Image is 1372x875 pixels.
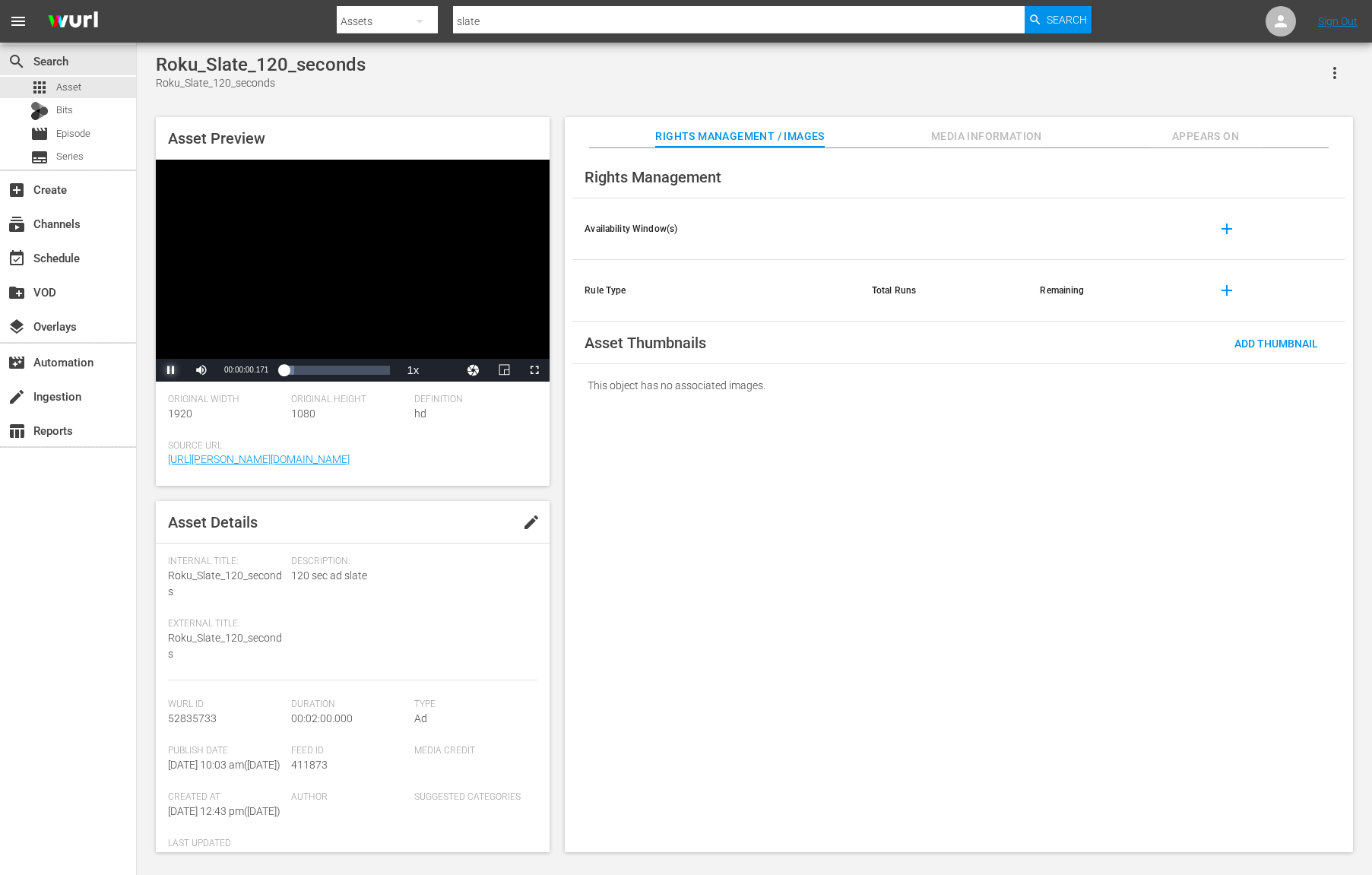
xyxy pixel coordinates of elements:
span: Automation [8,353,26,372]
button: Playback Rate [398,359,428,382]
span: 411873 [291,759,328,771]
span: Asset Preview [168,129,265,147]
span: Ad [414,712,427,724]
button: add [1209,211,1245,247]
button: edit [513,504,550,541]
span: Ingestion [8,388,26,406]
span: 00:00:00.171 [224,366,268,374]
span: VOD [8,284,26,302]
span: Rights Management [585,168,721,186]
div: Roku_Slate_120_seconds [156,54,366,75]
div: Video Player [156,160,550,382]
button: Jump To Time [458,359,489,382]
span: 120 sec ad slate [291,568,530,584]
span: Asset [56,80,81,95]
span: Asset Details [168,513,258,531]
span: Series [30,148,49,166]
th: Total Runs [860,260,1028,322]
span: Series [56,149,84,164]
span: Search [8,52,26,71]
span: Internal Title: [168,556,284,568]
div: Roku_Slate_120_seconds [156,75,366,91]
th: Availability Window(s) [572,198,859,260]
a: [URL][PERSON_NAME][DOMAIN_NAME] [168,453,350,465]
span: hd [414,407,426,420]
span: Source Url [168,440,530,452]
button: add [1209,272,1245,309]
span: Media Information [930,127,1044,146]
span: [DATE] 12:43 pm ( [DATE] ) [168,805,280,817]
a: Sign Out [1318,15,1358,27]
button: Fullscreen [519,359,550,382]
span: Feed ID [291,745,407,757]
span: add [1218,220,1236,238]
div: Progress Bar [284,366,390,375]
span: [DATE] 10:03 am ( [DATE] ) [168,759,280,771]
span: Publish Date [168,745,284,757]
span: Asset Thumbnails [585,334,706,352]
span: Episode [56,126,90,141]
span: Duration [291,699,407,711]
span: Original Height [291,394,407,406]
span: Wurl Id [168,699,284,711]
span: Media Credit [414,745,530,757]
button: Pause [156,359,186,382]
th: Rule Type [572,260,859,322]
span: Add Thumbnail [1222,338,1330,350]
span: Bits [56,103,73,118]
div: This object has no associated images. [572,364,1345,407]
span: [DATE] 3:48 pm ( [DATE] ) [168,851,274,864]
span: Asset [30,78,49,97]
span: edit [522,513,540,531]
div: Bits [30,102,49,120]
span: Search [1047,6,1087,33]
span: Definition [414,394,530,406]
span: Created At [168,791,284,804]
span: Description: [291,556,530,568]
th: Remaining [1028,260,1196,322]
button: Add Thumbnail [1222,329,1330,357]
span: 52835733 [168,712,217,724]
span: Schedule [8,249,26,268]
span: Roku_Slate_120_seconds [168,569,282,598]
button: Mute [186,359,217,382]
span: 1080 [291,407,315,420]
span: Overlays [8,318,26,336]
img: ans4CAIJ8jUAAAAAAAAAAAAAAAAAAAAAAAAgQb4GAAAAAAAAAAAAAAAAAAAAAAAAJMjXAAAAAAAAAAAAAAAAAAAAAAAAgAT5G... [36,4,109,40]
span: 00:02:00.000 [291,712,353,724]
span: Roku_Slate_120_seconds [168,632,282,660]
span: Original Width [168,394,284,406]
span: Episode [30,125,49,143]
span: External Title: [168,618,284,630]
span: Suggested Categories [414,791,530,804]
button: Search [1025,6,1092,33]
span: Type [414,699,530,711]
span: Reports [8,422,26,440]
span: 1920 [168,407,192,420]
span: menu [9,12,27,30]
span: Appears On [1149,127,1263,146]
span: Channels [8,215,26,233]
span: Rights Management / Images [655,127,824,146]
button: Picture-in-Picture [489,359,519,382]
span: Create [8,181,26,199]
span: Last Updated [168,838,284,850]
span: Author [291,791,407,804]
span: add [1218,281,1236,300]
